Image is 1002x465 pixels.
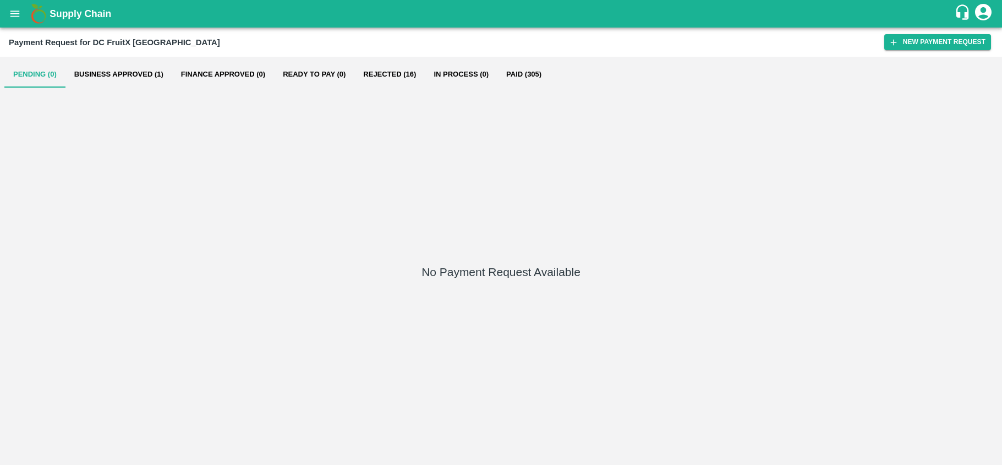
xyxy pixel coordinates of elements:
a: Supply Chain [50,6,954,21]
button: Rejected (16) [354,61,425,88]
button: Ready To Pay (0) [274,61,354,88]
b: Supply Chain [50,8,111,19]
div: account of current user [973,2,993,25]
h5: No Payment Request Available [421,264,581,280]
button: New Payment Request [884,34,991,50]
button: In Process (0) [425,61,497,88]
b: Payment Request for DC FruitX [GEOGRAPHIC_DATA] [9,38,220,47]
button: Paid (305) [497,61,550,88]
button: open drawer [2,1,28,26]
img: logo [28,3,50,25]
button: Pending (0) [4,61,65,88]
button: Finance Approved (0) [172,61,274,88]
button: Business Approved (1) [65,61,172,88]
div: customer-support [954,4,973,24]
